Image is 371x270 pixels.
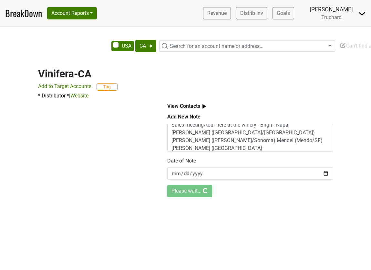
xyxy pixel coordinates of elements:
label: Date of Note [167,157,196,165]
b: View Contacts [167,103,200,109]
button: Please wait... [167,185,212,197]
img: arrow_right.svg [200,102,208,110]
a: Distrib Inv [236,7,267,19]
button: Tag [97,83,118,91]
a: BreakDown [5,6,42,20]
a: Goals [273,7,294,19]
img: Dropdown Menu [358,10,366,17]
textarea: Sales meeting/tour here at the winery - Brigit - Napa, [PERSON_NAME] ([GEOGRAPHIC_DATA]/[GEOGRAPH... [167,124,333,152]
span: Truchard [321,14,342,20]
button: Account Reports [47,7,97,19]
span: Search for an account name or address... [170,43,263,49]
b: Add New Note [167,114,201,120]
p: | [38,92,333,100]
a: * Distributor * [38,93,69,99]
span: Add to Target Accounts [38,83,91,89]
h2: Vinifera-CA [38,68,333,80]
div: [PERSON_NAME] [310,5,353,14]
a: Website [70,93,88,99]
img: Edit [340,42,346,49]
a: Revenue [203,7,231,19]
